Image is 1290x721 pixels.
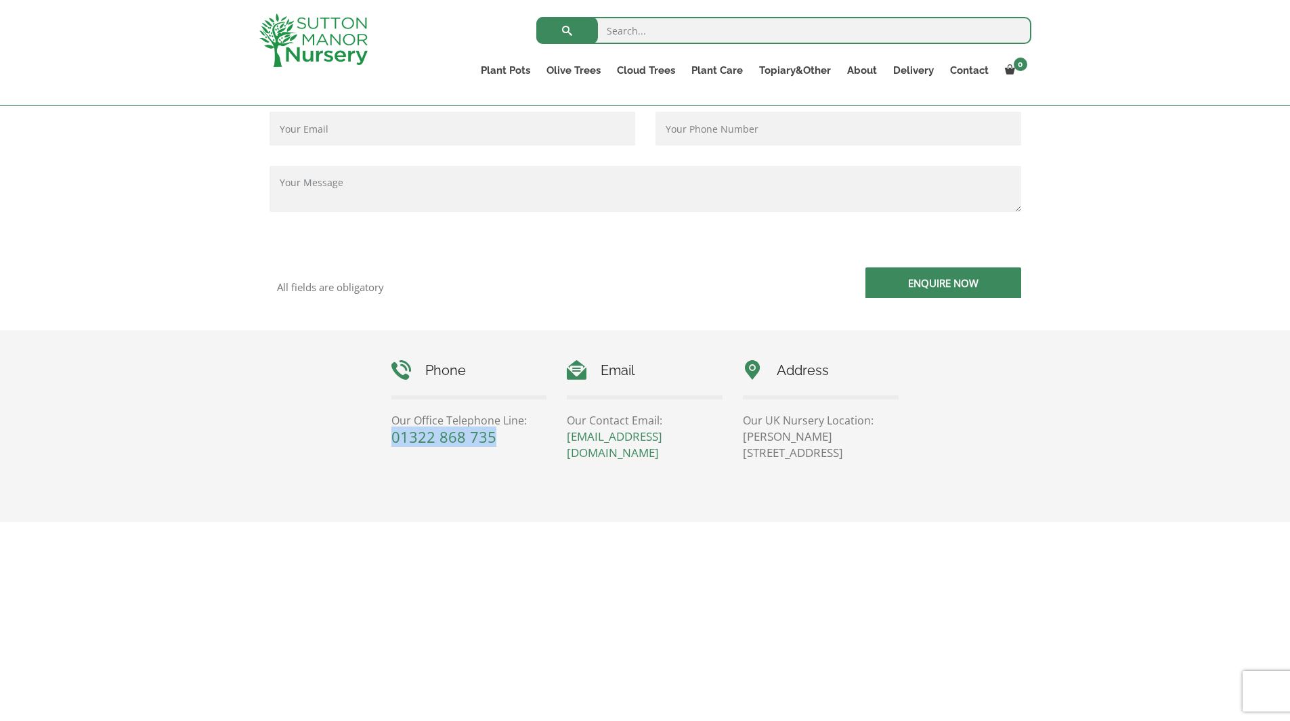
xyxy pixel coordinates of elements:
[567,429,662,460] a: [EMAIL_ADDRESS][DOMAIN_NAME]
[751,61,839,80] a: Topiary&Other
[538,61,609,80] a: Olive Trees
[391,427,496,447] a: 01322 868 735
[743,429,899,461] p: [PERSON_NAME][STREET_ADDRESS]
[865,267,1021,298] input: Enquire Now
[743,360,899,381] h4: Address
[391,360,547,381] h4: Phone
[259,14,368,67] img: logo
[277,281,635,293] p: All fields are obligatory
[473,61,538,80] a: Plant Pots
[270,112,635,146] input: Your Email
[609,61,683,80] a: Cloud Trees
[567,360,723,381] h4: Email
[743,412,899,429] p: Our UK Nursery Location:
[1014,58,1027,71] span: 0
[997,61,1031,80] a: 0
[655,112,1021,146] input: Your Phone Number
[391,412,547,429] p: Our Office Telephone Line:
[536,17,1031,44] input: Search...
[839,61,885,80] a: About
[885,61,942,80] a: Delivery
[683,61,751,80] a: Plant Care
[942,61,997,80] a: Contact
[567,412,723,429] p: Our Contact Email:
[259,58,1031,330] form: Contact form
